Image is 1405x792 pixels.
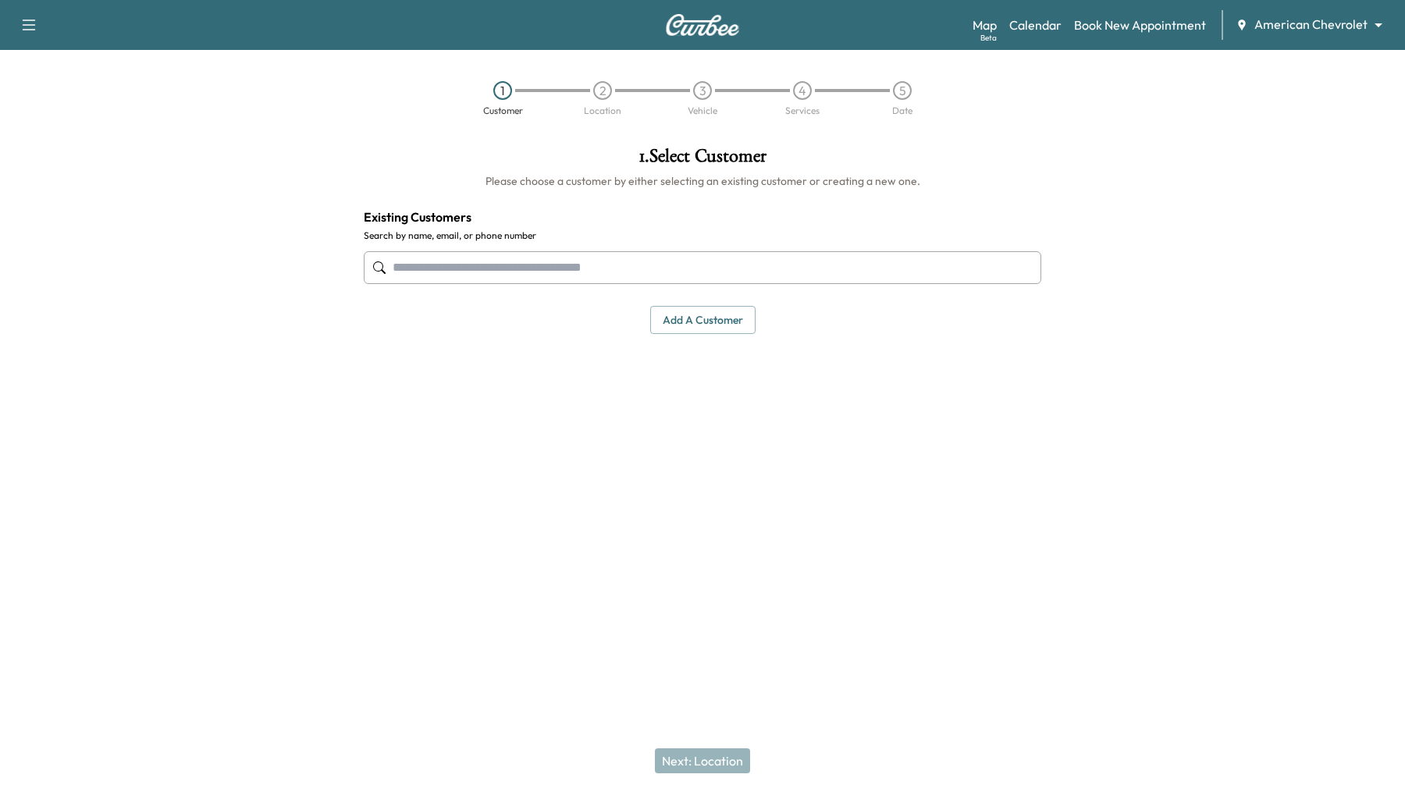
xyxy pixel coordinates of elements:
[364,147,1041,173] h1: 1 . Select Customer
[483,106,523,115] div: Customer
[593,81,612,100] div: 2
[693,81,712,100] div: 3
[650,306,756,335] button: Add a customer
[973,16,997,34] a: MapBeta
[688,106,717,115] div: Vehicle
[364,229,1041,242] label: Search by name, email, or phone number
[1254,16,1368,34] span: American Chevrolet
[892,106,912,115] div: Date
[1009,16,1062,34] a: Calendar
[364,173,1041,189] h6: Please choose a customer by either selecting an existing customer or creating a new one.
[364,208,1041,226] h4: Existing Customers
[785,106,820,115] div: Services
[665,14,740,36] img: Curbee Logo
[584,106,621,115] div: Location
[1074,16,1206,34] a: Book New Appointment
[793,81,812,100] div: 4
[980,32,997,44] div: Beta
[893,81,912,100] div: 5
[493,81,512,100] div: 1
